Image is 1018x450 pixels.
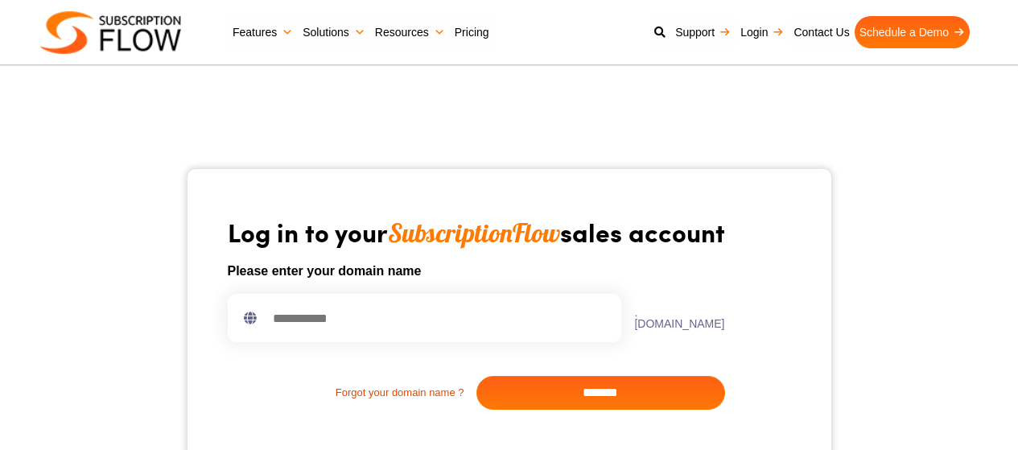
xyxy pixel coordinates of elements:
[228,262,725,281] h6: Please enter your domain name
[670,16,736,48] a: Support
[228,216,725,249] h1: Log in to your sales account
[789,16,854,48] a: Contact Us
[298,16,370,48] a: Solutions
[40,11,181,54] img: Subscriptionflow
[370,16,450,48] a: Resources
[388,217,560,249] span: SubscriptionFlow
[228,385,476,401] a: Forgot your domain name ?
[855,16,970,48] a: Schedule a Demo
[450,16,494,48] a: Pricing
[228,16,298,48] a: Features
[736,16,789,48] a: Login
[621,307,724,329] label: .[DOMAIN_NAME]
